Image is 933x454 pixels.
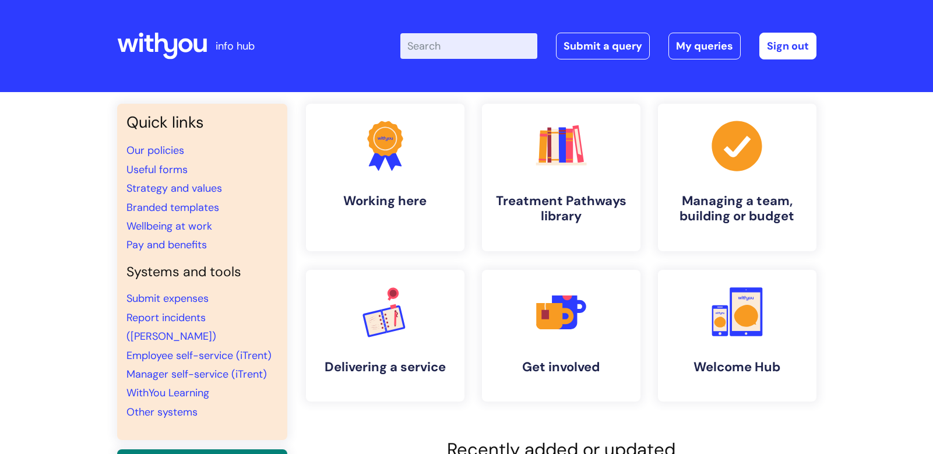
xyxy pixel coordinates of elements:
a: Useful forms [126,163,188,177]
input: Search [400,33,537,59]
h4: Get involved [491,360,631,375]
h4: Treatment Pathways library [491,193,631,224]
a: Submit a query [556,33,650,59]
a: WithYou Learning [126,386,209,400]
a: Our policies [126,143,184,157]
a: Pay and benefits [126,238,207,252]
a: Delivering a service [306,270,464,402]
h3: Quick links [126,113,278,132]
h4: Welcome Hub [667,360,807,375]
a: Get involved [482,270,640,402]
a: Managing a team, building or budget [658,104,816,251]
a: Report incidents ([PERSON_NAME]) [126,311,216,343]
a: Other systems [126,405,198,419]
a: Welcome Hub [658,270,816,402]
h4: Delivering a service [315,360,455,375]
p: info hub [216,37,255,55]
a: Wellbeing at work [126,219,212,233]
a: Sign out [759,33,816,59]
a: Manager self-service (iTrent) [126,367,267,381]
div: | - [400,33,816,59]
h4: Managing a team, building or budget [667,193,807,224]
a: My queries [668,33,741,59]
a: Working here [306,104,464,251]
h4: Working here [315,193,455,209]
a: Employee self-service (iTrent) [126,349,272,363]
a: Treatment Pathways library [482,104,640,251]
a: Submit expenses [126,291,209,305]
a: Branded templates [126,200,219,214]
a: Strategy and values [126,181,222,195]
h4: Systems and tools [126,264,278,280]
